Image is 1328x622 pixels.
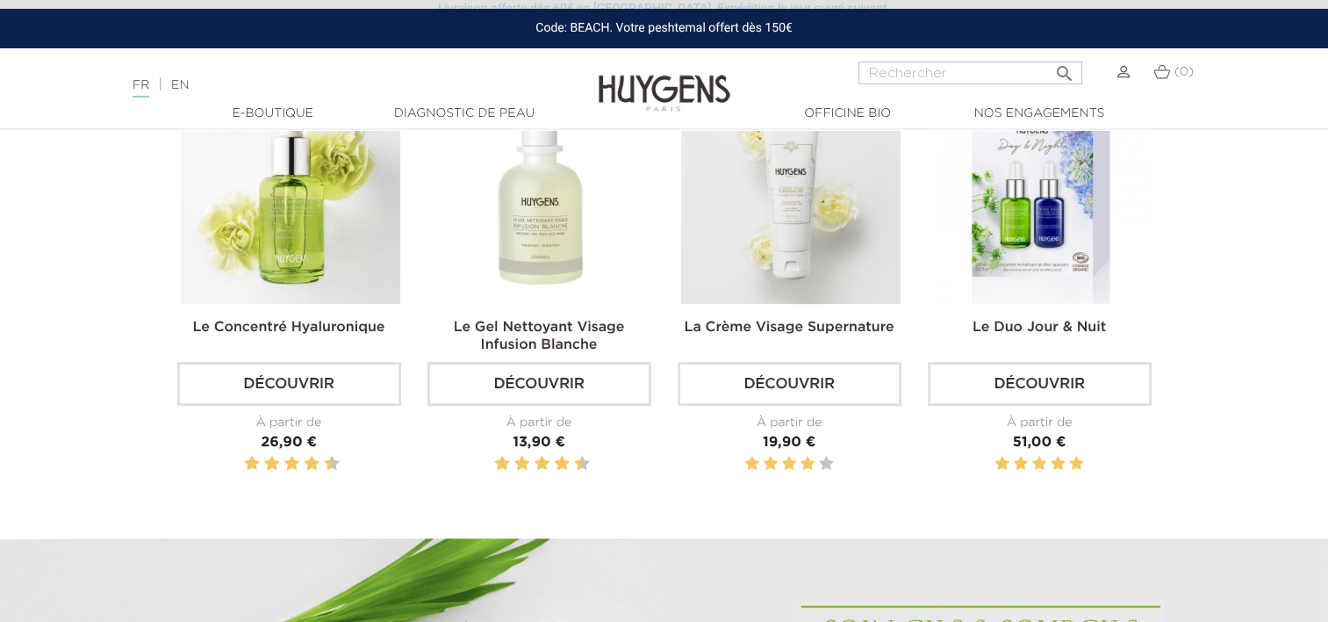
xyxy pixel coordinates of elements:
a: Découvrir [427,362,651,406]
a: La Crème Visage Supernature [684,321,894,335]
label: 2 [498,453,506,475]
label: 4 [800,453,815,475]
input: Rechercher [858,61,1082,84]
img: Le Duo Jour & Nuit [931,84,1151,304]
label: 6 [288,453,297,475]
label: 9 [321,453,324,475]
label: 2 [248,453,256,475]
img: Le Gel Nettoyant Visage Infusion Blanche 250ml [431,84,650,304]
i:  [1054,58,1075,79]
label: 8 [557,453,566,475]
a: Le Concentré Hyaluronique [193,321,385,335]
button:  [1049,56,1080,80]
img: Huygens [599,47,730,114]
a: E-Boutique [185,105,361,123]
label: 6 [538,453,547,475]
span: 26,90 € [261,436,317,450]
label: 1 [995,453,1009,475]
label: 4 [268,453,276,475]
a: Découvrir [928,362,1152,406]
label: 5 [531,453,534,475]
label: 7 [551,453,554,475]
label: 2 [1014,453,1028,475]
label: 4 [1051,453,1065,475]
label: 1 [745,453,759,475]
a: FR [133,79,149,98]
label: 3 [511,453,513,475]
label: 3 [261,453,263,475]
a: Le Duo Jour & Nuit [973,321,1106,335]
label: 1 [240,453,243,475]
label: 10 [327,453,336,475]
span: 51,00 € [1013,436,1066,450]
label: 3 [782,453,796,475]
label: 10 [578,453,586,475]
div: | [124,75,540,96]
label: 5 [819,453,833,475]
label: 3 [1032,453,1046,475]
span: 19,90 € [763,436,815,450]
label: 5 [1069,453,1083,475]
a: Diagnostic de peau [377,105,552,123]
span: 13,90 € [513,436,565,450]
label: 5 [281,453,284,475]
div: À partir de [678,414,901,432]
img: La Crème Visage Supernature [681,84,901,304]
label: 7 [301,453,304,475]
label: 2 [764,453,778,475]
label: 9 [571,453,574,475]
a: Découvrir [678,362,901,406]
label: 8 [307,453,316,475]
div: À partir de [427,414,651,432]
div: À partir de [177,414,401,432]
label: 1 [491,453,493,475]
div: À partir de [928,414,1152,432]
img: Le Concentré Hyaluronique [181,84,400,304]
span: (0) [1174,66,1194,78]
a: Officine Bio [760,105,936,123]
a: Le Gel Nettoyant Visage Infusion Blanche [454,321,625,352]
a: Découvrir [177,362,401,406]
label: 4 [518,453,527,475]
a: Nos engagements [951,105,1127,123]
a: EN [171,79,189,91]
